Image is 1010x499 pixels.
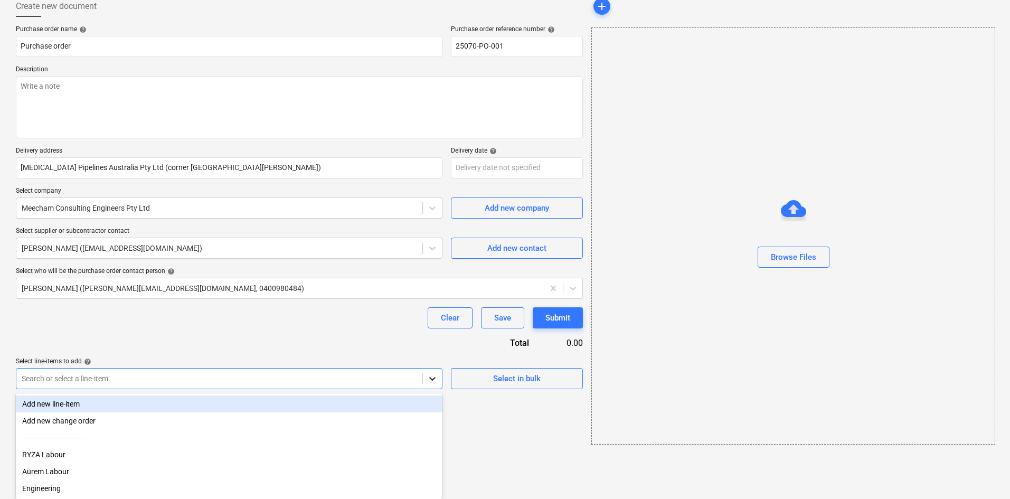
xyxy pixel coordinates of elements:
button: Select in bulk [451,368,583,389]
div: Aurem Labour [16,463,442,480]
div: Engineering [16,480,442,497]
div: ------------------------------ [16,429,442,446]
div: Save [494,311,511,325]
p: Select supplier or subcontractor contact [16,227,442,238]
button: Save [481,307,524,328]
div: Add new company [485,201,549,215]
input: Delivery date not specified [451,157,583,178]
button: Add new contact [451,238,583,259]
span: help [82,358,91,365]
input: Document name [16,36,442,57]
div: Select line-items to add [16,357,442,366]
div: Select who will be the purchase order contact person [16,267,583,276]
input: Delivery address [16,157,442,178]
button: Clear [428,307,473,328]
p: Description [16,65,583,76]
div: Add new line-item [16,396,442,412]
iframe: Chat Widget [957,448,1010,499]
div: RYZA Labour [16,446,442,463]
button: Add new company [451,197,583,219]
span: help [545,26,555,33]
div: Purchase order reference number [451,25,583,34]
div: Delivery date [451,147,583,155]
p: Delivery address [16,147,442,157]
div: Submit [545,311,570,325]
div: Clear [441,311,459,325]
p: Select company [16,187,442,197]
span: help [165,268,175,275]
div: Select in bulk [493,372,541,385]
button: Submit [533,307,583,328]
div: Purchase order name [16,25,442,34]
div: 0.00 [546,337,583,349]
div: Browse Files [771,250,816,264]
button: Browse Files [758,247,829,268]
span: help [487,147,497,155]
div: Browse Files [591,27,995,445]
div: Add new change order [16,412,442,429]
input: Order number [451,36,583,57]
div: Total [446,337,546,349]
span: help [77,26,87,33]
div: Add new contact [487,241,546,255]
